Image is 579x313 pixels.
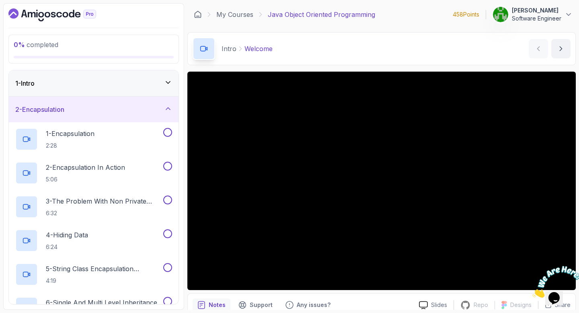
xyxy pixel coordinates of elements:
span: 0 % [14,41,25,49]
a: Dashboard [8,8,115,21]
p: Welcome [244,44,273,54]
p: 6 - Single And Multi Level Inheritance [46,298,157,307]
button: user profile image[PERSON_NAME]Software Engineer [493,6,573,23]
button: notes button [193,299,230,311]
p: 458 Points [453,10,479,19]
p: Intro [222,44,236,54]
p: 2 - Encapsulation In Action [46,163,125,172]
p: 4:19 [46,277,162,285]
h3: 2 - Encapsulation [15,105,64,114]
p: Slides [431,301,447,309]
p: 5 - String Class Encapsulation Exa,Mple [46,264,162,274]
button: 2-Encapsulation In Action5:06 [15,162,172,184]
button: 4-Hiding Data6:24 [15,229,172,252]
p: Support [250,301,273,309]
button: Feedback button [281,299,335,311]
p: Share [555,301,571,309]
h3: 1 - Intro [15,78,35,88]
p: 4 - Hiding Data [46,230,88,240]
p: 5:06 [46,175,125,183]
p: Notes [209,301,226,309]
button: Support button [234,299,277,311]
button: previous content [529,39,548,58]
button: Share [538,301,571,309]
span: 1 [3,3,6,10]
button: 1-Encapsulation2:28 [15,128,172,150]
p: Designs [510,301,532,309]
iframe: chat widget [529,263,579,301]
button: 3-The Problem With Non Private Fields6:32 [15,196,172,218]
img: Chat attention grabber [3,3,53,35]
button: 1-Intro [9,70,179,96]
a: Dashboard [194,10,202,19]
p: Java Object Oriented Programming [268,10,375,19]
p: 1 - Encapsulation [46,129,94,138]
p: 2:28 [46,142,94,150]
p: 6:24 [46,243,88,251]
p: 3 - The Problem With Non Private Fields [46,196,162,206]
a: My Courses [216,10,253,19]
p: Any issues? [297,301,331,309]
button: 5-String Class Encapsulation Exa,Mple4:19 [15,263,172,286]
button: 2-Encapsulation [9,97,179,122]
button: next content [551,39,571,58]
p: Repo [474,301,488,309]
a: Slides [413,301,454,309]
p: 6:32 [46,209,162,217]
p: [PERSON_NAME] [512,6,561,14]
p: Software Engineer [512,14,561,23]
img: user profile image [493,7,508,22]
iframe: 1 - Hi [187,72,576,290]
span: completed [14,41,58,49]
